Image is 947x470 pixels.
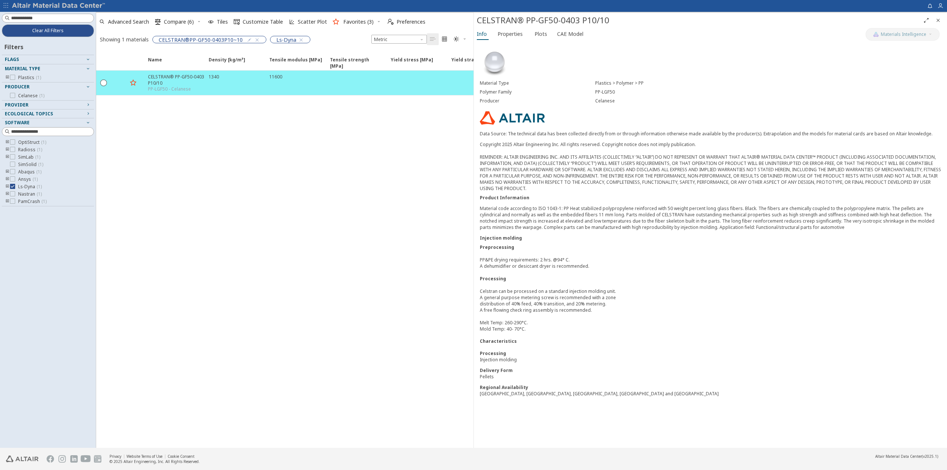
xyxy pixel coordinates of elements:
[873,31,879,37] img: AI Copilot
[480,356,941,363] div: Injection molding
[5,65,40,72] span: Material Type
[2,109,94,118] button: Ecological Topics
[108,19,149,24] span: Advanced Search
[932,14,944,26] button: Close
[2,64,94,73] button: Material Type
[18,75,41,81] span: Plastics
[18,184,42,190] span: Ls-Dyna
[37,191,42,197] span: ( 1 )
[18,169,41,175] span: Abaqus
[12,2,106,10] img: Altair Material Data Center
[388,19,394,25] i: 
[269,57,322,70] span: Tensile modulus [MPa]
[276,36,296,43] span: Ls-Dyna
[386,57,447,70] span: Yield stress [MPa]
[480,98,595,104] div: Producer
[557,28,583,40] span: CAE Model
[298,19,327,24] span: Scatter Plot
[480,350,941,356] div: Processing
[371,35,427,44] div: Unit System
[111,57,127,70] span: Expand
[595,98,941,104] div: Celanese
[159,36,243,43] span: CELSTRAN®PP-GF50-0403P10~10
[480,384,941,390] div: Regional Availability
[326,57,386,70] span: Tensile strength [MPa]
[391,57,433,70] span: Yield stress [MPa]
[109,459,200,464] div: © 2025 Altair Engineering, Inc. All Rights Reserved.
[535,28,547,40] span: Plots
[427,33,439,45] button: Table View
[18,162,43,168] span: SimSolid
[265,57,326,70] span: Tensile modulus [MPa]
[451,33,470,45] button: Theme
[5,102,28,108] span: Provider
[164,19,194,24] span: Compare (6)
[18,176,38,182] span: Ansys
[330,57,383,70] span: Tensile strength [MPa]
[480,244,941,332] div: PP&PE drying requirements: 2 hrs. @94° C. A dehumidifier or desiccant dryer is recommended. Celst...
[5,111,53,117] span: Ecological Topics
[480,141,941,192] div: Copyright 2025 Altair Engineering Inc. All rights reserved. Copyright notice does not imply publi...
[217,19,228,24] span: Tiles
[2,118,94,127] button: Software
[18,154,40,160] span: SimLab
[371,35,427,44] span: Metric
[41,198,47,204] span: ( 1 )
[127,57,144,70] span: Favorite
[41,139,46,145] span: ( 1 )
[168,454,195,459] a: Cookie Consent
[36,74,41,81] span: ( 1 )
[875,454,922,459] span: Altair Material Data Center
[595,80,941,86] div: Plastics > Polymer > PP
[480,80,595,86] div: Material Type
[397,19,425,24] span: Preferences
[18,93,44,99] span: Celanese
[920,14,932,26] button: Full Screen
[477,28,487,40] span: Info
[148,86,204,92] div: PP-LGF50 - Celanese
[480,373,941,380] div: Pellets
[209,74,219,80] div: 1340
[5,176,10,182] i: toogle group
[5,75,10,81] i: toogle group
[498,28,523,40] span: Properties
[204,57,265,70] span: Density [kg/m³]
[148,57,162,70] span: Name
[480,131,941,137] p: Data Source: The technical data has been collected directly from or through information otherwise...
[477,14,920,26] div: CELSTRAN® PP-GF50-0403 P10/10
[2,82,94,91] button: Producer
[5,56,19,62] span: Flags
[480,244,514,250] b: Preprocessing
[127,77,139,89] button: Favorite
[2,101,94,109] button: Provider
[480,205,941,230] p: Material code according to ISO 1043-1: PP Heat stabilized polypropylene reinforced with 50 weight...
[35,154,40,160] span: ( 1 )
[5,199,10,204] i: toogle group
[127,454,162,459] a: Website Terms of Use
[454,36,459,42] i: 
[144,57,204,70] span: Name
[5,139,10,145] i: toogle group
[480,111,545,125] img: Logo - Provider
[480,338,941,344] div: Characteristics
[875,454,938,459] div: (v2025.1)
[480,367,941,373] div: Delivery Form
[5,154,10,160] i: toogle group
[2,37,27,55] div: Filters
[5,191,10,197] i: toogle group
[155,19,161,25] i: 
[38,161,43,168] span: ( 1 )
[36,169,41,175] span: ( 1 )
[5,119,30,126] span: Software
[866,28,940,41] button: AI CopilotMaterials Intelligence
[451,57,488,70] span: Yield strain [%]
[18,139,46,145] span: OptiStruct
[109,454,121,459] a: Privacy
[480,195,941,201] div: Product Information
[480,275,506,282] b: Processing
[18,191,42,197] span: Nastran
[37,183,42,190] span: ( 1 )
[6,456,38,462] img: Altair Engineering
[595,89,941,95] div: PP-LGF50
[39,92,44,99] span: ( 1 )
